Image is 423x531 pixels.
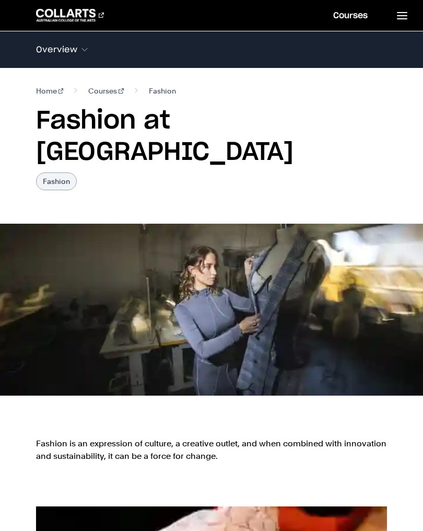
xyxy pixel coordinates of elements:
[36,39,387,61] button: Overview
[36,9,104,21] div: Go to homepage
[36,85,64,97] a: Home
[36,45,77,54] span: Overview
[88,85,124,97] a: Courses
[36,106,387,168] h1: Fashion at [GEOGRAPHIC_DATA]
[36,172,77,190] p: Fashion
[149,85,176,97] span: Fashion
[36,437,387,463] p: Fashion is an expression of culture, a creative outlet, and when combined with innovation and sus...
